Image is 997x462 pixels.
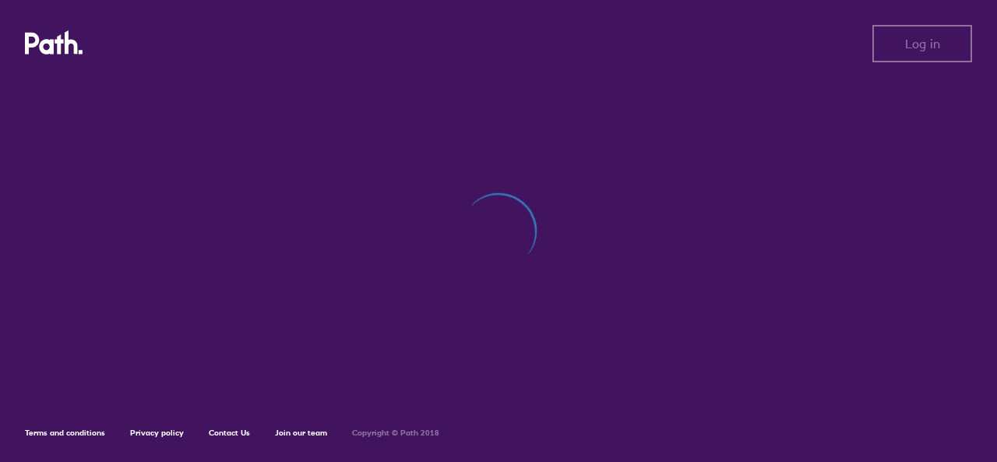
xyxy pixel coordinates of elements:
[905,37,940,51] span: Log in
[872,25,972,62] button: Log in
[25,428,105,438] a: Terms and conditions
[209,428,250,438] a: Contact Us
[275,428,327,438] a: Join our team
[130,428,184,438] a: Privacy policy
[352,428,439,438] h6: Copyright © Path 2018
